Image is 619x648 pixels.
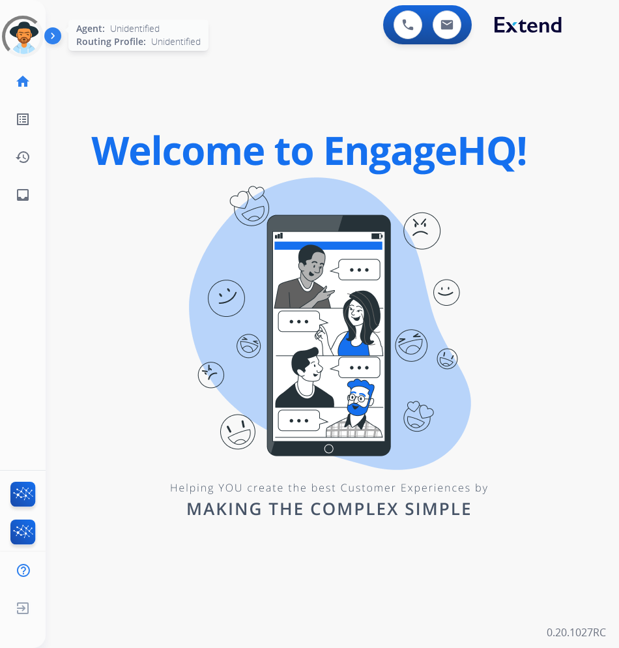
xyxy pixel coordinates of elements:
mat-icon: home [15,74,31,89]
mat-icon: history [15,149,31,165]
mat-icon: list_alt [15,111,31,127]
span: Unidentified [151,35,201,48]
p: 0.20.1027RC [547,625,606,640]
mat-icon: inbox [15,187,31,203]
span: Agent: [76,22,105,35]
span: Routing Profile: [76,35,146,48]
span: Unidentified [110,22,160,35]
